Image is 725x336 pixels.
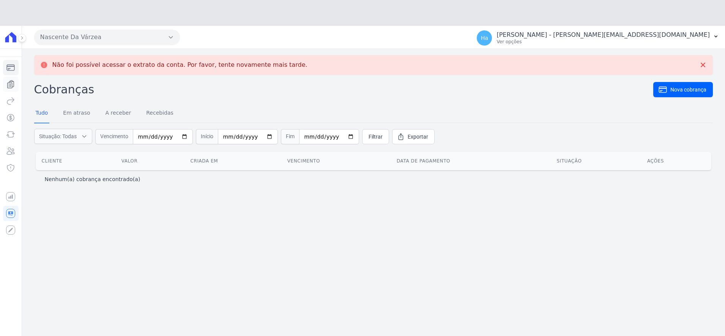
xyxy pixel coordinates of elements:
p: Nenhum(a) cobrança encontrado(a) [45,175,140,183]
p: Ver opções [496,39,710,45]
a: Recebidas [145,104,175,123]
a: Em atraso [61,104,91,123]
th: Situação [551,152,641,170]
span: Início [196,129,218,144]
a: Filtrar [362,129,389,144]
p: [PERSON_NAME] - [PERSON_NAME][EMAIL_ADDRESS][DOMAIN_NAME] [496,31,710,39]
th: Vencimento [281,152,391,170]
th: Ações [641,152,711,170]
span: Filtrar [369,133,383,140]
th: Valor [115,152,184,170]
span: Fim [281,129,299,144]
a: A receber [104,104,133,123]
button: Ha [PERSON_NAME] - [PERSON_NAME][EMAIL_ADDRESS][DOMAIN_NAME] Ver opções [471,27,725,49]
span: Nova cobrança [670,86,706,93]
th: Cliente [36,152,115,170]
span: Ha [481,35,488,41]
button: Situação: Todas [34,129,92,144]
span: Situação: Todas [39,133,77,140]
a: Nova cobrança [653,82,713,97]
th: Criada em [184,152,281,170]
p: Não foi possível acessar o extrato da conta. Por favor, tente novamente mais tarde. [52,61,307,69]
h2: Cobranças [34,81,653,98]
a: Tudo [34,104,50,123]
span: Exportar [408,133,428,140]
nav: Sidebar [6,60,16,238]
th: Data de pagamento [391,152,551,170]
iframe: Intercom live chat [8,310,26,328]
span: Vencimento [95,129,133,144]
a: Exportar [392,129,435,144]
button: Nascente Da Várzea [34,30,180,45]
